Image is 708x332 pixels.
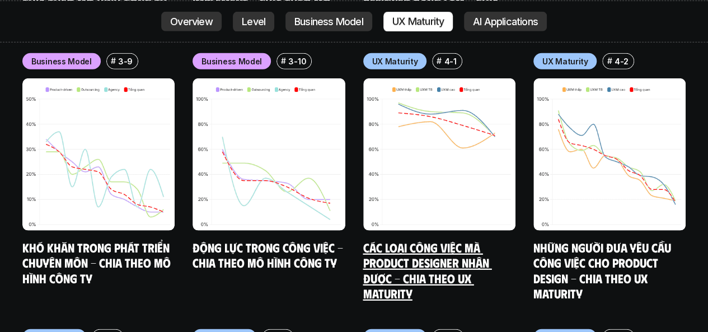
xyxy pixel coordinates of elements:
[607,57,612,65] h6: #
[444,55,456,67] p: 4-1
[118,55,133,67] p: 3-9
[288,55,306,67] p: 3-10
[193,240,346,270] a: Động lực trong công việc - Chia theo mô hình công ty
[242,16,265,27] p: Level
[615,55,629,67] p: 4-2
[533,240,674,301] a: Những người đưa yêu cầu công việc cho Product Design - Chia theo UX Maturity
[201,55,262,67] p: Business Model
[464,11,547,31] a: AI Applications
[294,16,363,27] p: Business Model
[473,16,538,27] p: AI Applications
[542,55,588,67] p: UX Maturity
[372,55,418,67] p: UX Maturity
[281,57,286,65] h6: #
[31,55,92,67] p: Business Model
[233,11,274,31] a: Level
[363,240,492,301] a: Các loại công việc mà Product Designer nhận được - Chia theo UX Maturity
[285,11,372,31] a: Business Model
[161,11,222,31] a: Overview
[111,57,116,65] h6: #
[170,16,213,27] p: Overview
[392,16,444,27] p: UX Maturity
[22,240,174,286] a: Khó khăn trong phát triển chuyên môn - Chia theo mô hình công ty
[383,11,453,31] a: UX Maturity
[437,57,442,65] h6: #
